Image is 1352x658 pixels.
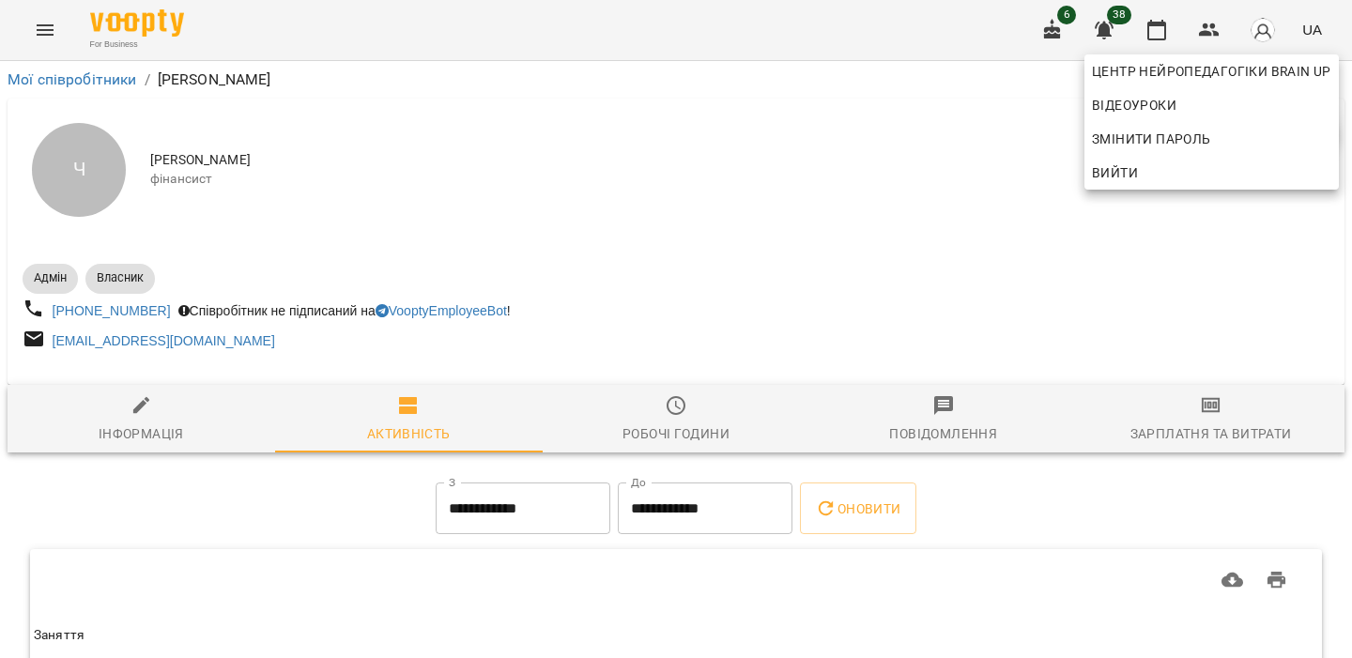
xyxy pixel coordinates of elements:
span: Відеоуроки [1092,94,1176,116]
span: Центр нейропедагогіки Brain up [1092,60,1331,83]
span: Вийти [1092,161,1138,184]
button: Вийти [1084,156,1339,190]
a: Центр нейропедагогіки Brain up [1084,54,1339,88]
span: Змінити пароль [1092,128,1331,150]
a: Відеоуроки [1084,88,1184,122]
a: Змінити пароль [1084,122,1339,156]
